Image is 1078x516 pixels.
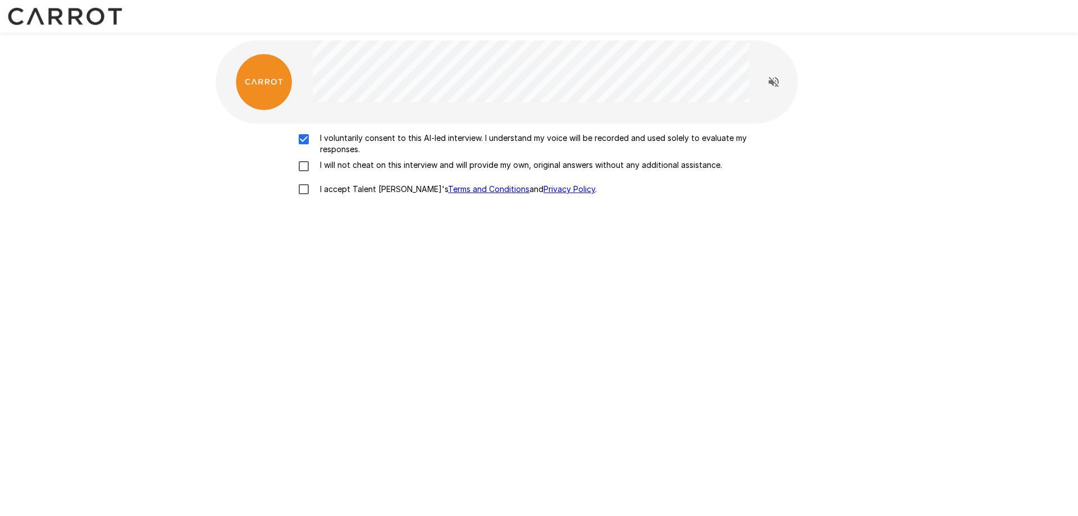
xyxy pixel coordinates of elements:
img: carrot_logo.png [236,54,292,110]
p: I voluntarily consent to this AI-led interview. I understand my voice will be recorded and used s... [316,133,786,155]
p: I will not cheat on this interview and will provide my own, original answers without any addition... [316,159,722,171]
button: Read questions aloud [762,71,785,93]
a: Privacy Policy [543,184,595,194]
p: I accept Talent [PERSON_NAME]'s and . [316,184,597,195]
a: Terms and Conditions [448,184,529,194]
